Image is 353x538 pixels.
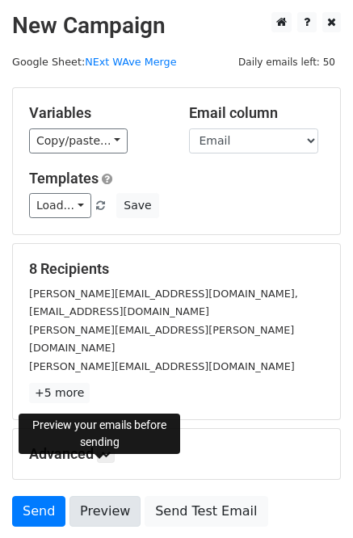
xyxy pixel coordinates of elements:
[116,193,158,218] button: Save
[29,104,165,122] h5: Variables
[12,496,65,527] a: Send
[189,104,325,122] h5: Email column
[12,12,341,40] h2: New Campaign
[29,128,128,153] a: Copy/paste...
[29,288,298,318] small: [PERSON_NAME][EMAIL_ADDRESS][DOMAIN_NAME], [EMAIL_ADDRESS][DOMAIN_NAME]
[19,414,180,454] div: Preview your emails before sending
[233,53,341,71] span: Daily emails left: 50
[69,496,141,527] a: Preview
[29,170,99,187] a: Templates
[272,460,353,538] iframe: Chat Widget
[29,360,295,372] small: [PERSON_NAME][EMAIL_ADDRESS][DOMAIN_NAME]
[12,56,177,68] small: Google Sheet:
[29,260,324,278] h5: 8 Recipients
[29,383,90,403] a: +5 more
[29,193,91,218] a: Load...
[85,56,176,68] a: NExt WAve Merge
[233,56,341,68] a: Daily emails left: 50
[29,324,294,355] small: [PERSON_NAME][EMAIL_ADDRESS][PERSON_NAME][DOMAIN_NAME]
[145,496,267,527] a: Send Test Email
